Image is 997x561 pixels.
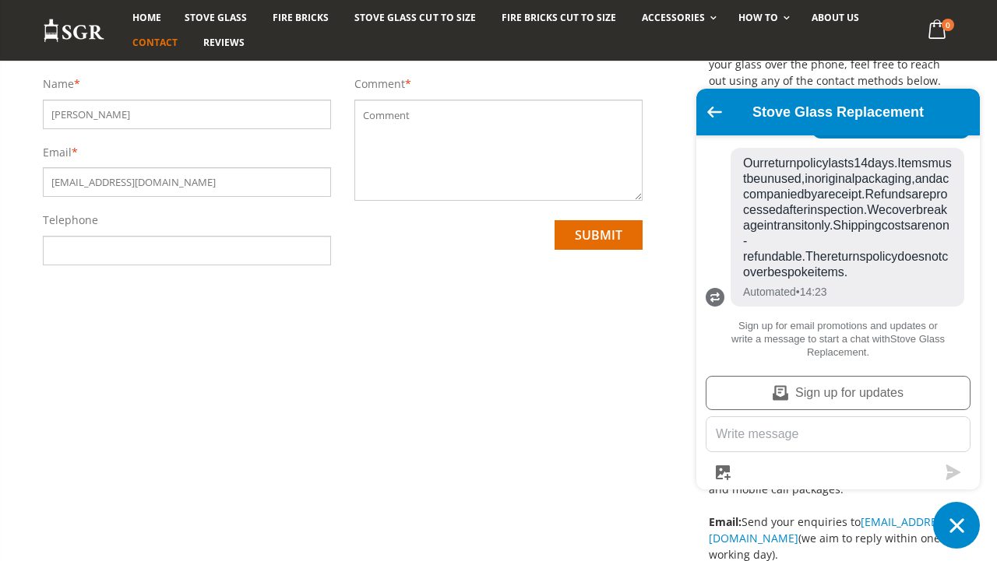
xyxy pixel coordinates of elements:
[630,5,724,30] a: Accessories
[261,5,340,30] a: Fire Bricks
[800,5,871,30] a: About us
[354,11,475,24] span: Stove Glass Cut To Size
[121,5,173,30] a: Home
[43,212,98,228] label: Telephone
[121,30,189,55] a: Contact
[692,89,985,549] inbox-online-store-chat: Shopify online store chat
[354,76,405,92] label: Comment
[132,11,161,24] span: Home
[490,5,628,30] a: Fire Bricks Cut To Size
[642,11,705,24] span: Accessories
[273,11,329,24] span: Fire Bricks
[43,18,105,44] img: Stove Glass Replacement
[132,36,178,49] span: Contact
[43,145,72,160] label: Email
[727,5,798,30] a: How To
[555,220,643,250] input: submit
[812,11,859,24] span: About us
[173,5,259,30] a: Stove Glass
[192,30,256,55] a: Reviews
[502,11,616,24] span: Fire Bricks Cut To Size
[343,5,487,30] a: Stove Glass Cut To Size
[922,16,954,46] a: 0
[942,19,954,31] span: 0
[43,76,74,92] label: Name
[185,11,247,24] span: Stove Glass
[738,11,778,24] span: How To
[203,36,245,49] span: Reviews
